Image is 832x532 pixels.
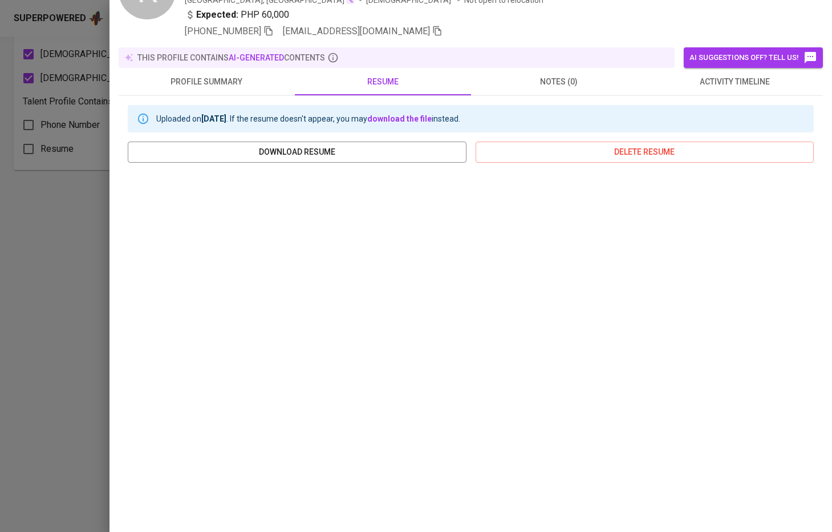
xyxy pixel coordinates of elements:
div: Uploaded on . If the resume doesn't appear, you may instead. [156,108,460,129]
span: AI-generated [229,53,284,62]
span: activity timeline [654,75,816,89]
span: profile summary [125,75,288,89]
span: AI suggestions off? Tell us! [689,51,817,65]
span: resume [302,75,464,89]
button: AI suggestions off? Tell us! [684,47,823,68]
iframe: e3eab56658176abc82a6b52026474ff6.pdf [128,172,814,514]
span: download resume [137,145,457,159]
div: PHP 60,000 [185,8,289,22]
b: [DATE] [201,114,226,123]
span: notes (0) [478,75,640,89]
button: delete resume [476,142,814,163]
span: [EMAIL_ADDRESS][DOMAIN_NAME] [283,26,430,37]
p: this profile contains contents [137,52,325,63]
span: delete resume [485,145,805,159]
button: download resume [128,142,466,163]
a: download the file [367,114,432,123]
span: [PHONE_NUMBER] [185,26,261,37]
b: Expected: [196,8,238,22]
